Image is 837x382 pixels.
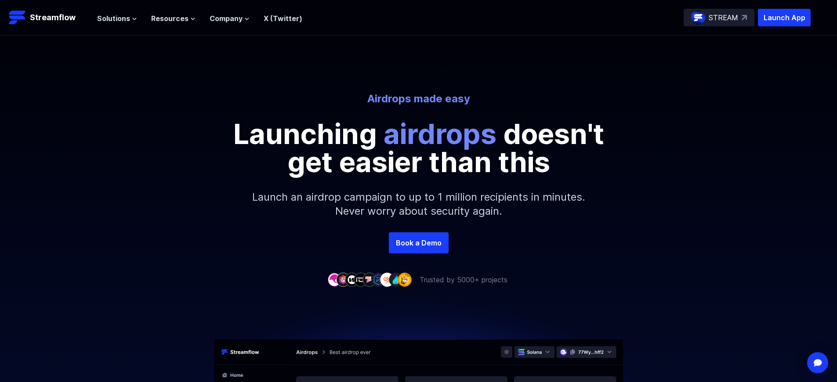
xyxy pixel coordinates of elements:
[9,9,88,26] a: Streamflow
[691,11,705,25] img: streamflow-logo-circle.png
[221,120,616,176] p: Launching doesn't get easier than this
[175,92,662,106] p: Airdrops made easy
[420,274,507,285] p: Trusted by 5000+ projects
[151,13,196,24] button: Resources
[327,273,341,286] img: company-1
[758,9,811,26] button: Launch App
[807,352,828,373] div: Open Intercom Messenger
[371,273,385,286] img: company-6
[709,12,738,23] p: STREAM
[210,13,243,24] span: Company
[398,273,412,286] img: company-9
[389,232,449,253] a: Book a Demo
[362,273,377,286] img: company-5
[9,9,26,26] img: Streamflow Logo
[380,273,394,286] img: company-7
[336,273,350,286] img: company-2
[384,117,496,151] span: airdrops
[210,13,250,24] button: Company
[345,273,359,286] img: company-3
[30,11,76,24] p: Streamflow
[230,176,608,232] p: Launch an airdrop campaign to up to 1 million recipients in minutes. Never worry about security a...
[354,273,368,286] img: company-4
[684,9,754,26] a: STREAM
[742,15,747,20] img: top-right-arrow.svg
[264,14,302,23] a: X (Twitter)
[151,13,188,24] span: Resources
[389,273,403,286] img: company-8
[97,13,137,24] button: Solutions
[97,13,130,24] span: Solutions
